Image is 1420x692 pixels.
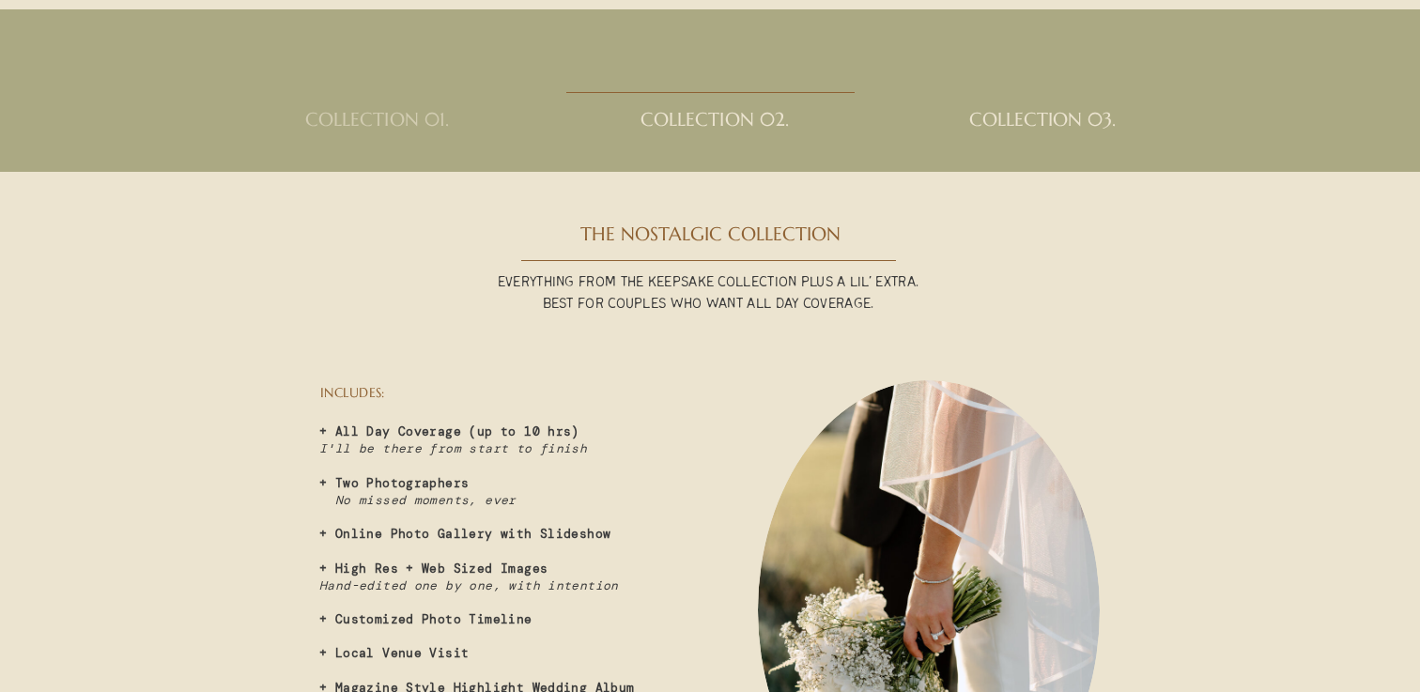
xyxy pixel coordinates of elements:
[319,526,610,542] b: + Online Photo Gallery with Slideshow
[319,561,548,577] b: + High Res + Web Sized Images
[471,272,946,344] p: everything from the keepsake collection plus a lil' extra. best for couples who want all day cove...
[319,423,579,439] b: + All Day Coverage (up to 10 hrs)
[335,492,517,508] i: No missed moments, ever
[935,109,1150,146] a: collection 03.
[319,611,532,661] b: + Customized Photo Timeline + Local Venue Visit
[319,577,619,593] i: Hand-edited one by one, with intention
[319,475,469,491] b: + Two Photographers
[571,223,850,247] h2: THE NOSTALGIC COLLECTION
[276,109,478,146] a: collection 01.
[319,440,587,456] i: I'll be there from start to finish
[320,384,597,404] p: INCLUDES:
[608,109,822,146] a: collection 02.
